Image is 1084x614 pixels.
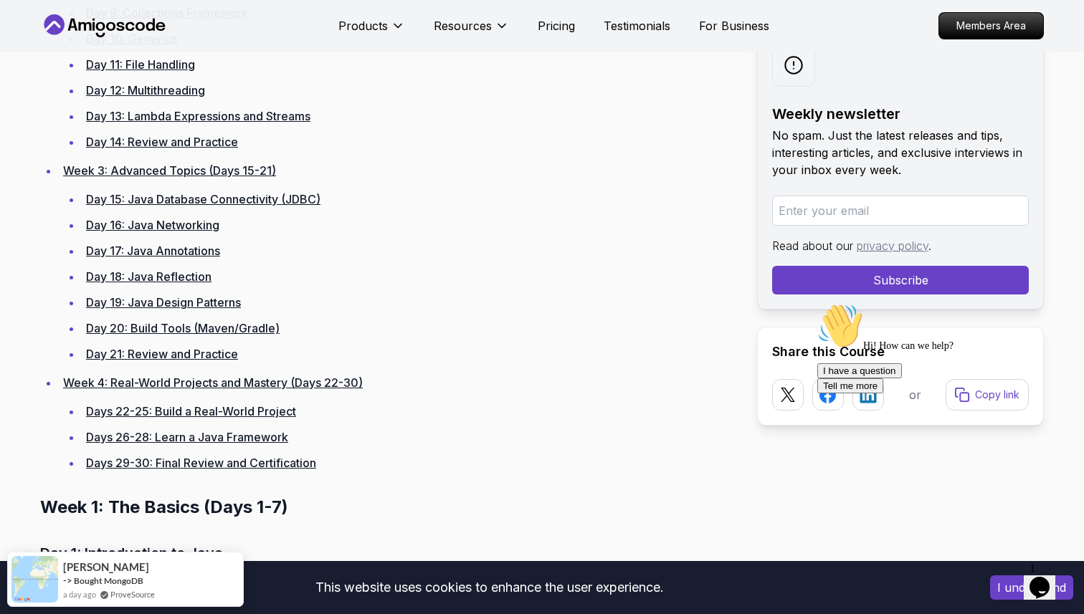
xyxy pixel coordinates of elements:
h3: Day 1: Introduction to Java [40,542,734,565]
a: Day 16: Java Networking [86,218,219,232]
a: Days 26-28: Learn a Java Framework [86,430,288,444]
span: a day ago [63,588,96,600]
p: Read about our . [772,237,1029,254]
button: I have a question [6,66,90,81]
div: 👋Hi! How can we help?I have a questionTell me more [6,6,264,96]
span: [PERSON_NAME] [63,561,149,573]
a: For Business [699,17,769,34]
a: Week 4: Real-World Projects and Mastery (Days 22-30) [63,375,363,390]
p: Resources [434,17,492,34]
a: Week 3: Advanced Topics (Days 15-21) [63,163,276,178]
p: No spam. Just the latest releases and tips, interesting articles, and exclusive interviews in you... [772,127,1029,178]
img: provesource social proof notification image [11,556,58,603]
iframe: chat widget [812,297,1070,550]
h2: Share this Course [772,342,1029,362]
p: Members Area [939,13,1043,39]
img: :wave: [6,6,52,52]
a: Day 20: Build Tools (Maven/Gradle) [86,321,280,335]
button: Subscribe [772,266,1029,294]
a: ProveSource [110,588,155,600]
a: Day 15: Java Database Connectivity (JDBC) [86,192,320,206]
button: Resources [434,17,509,46]
a: Day 11: File Handling [86,57,195,72]
span: -> [63,575,72,586]
iframe: chat widget [1024,557,1070,600]
input: Enter your email [772,196,1029,226]
a: privacy policy [857,239,928,253]
a: Days 22-25: Build a Real-World Project [86,404,296,418]
a: Day 18: Java Reflection [86,269,211,284]
h2: Week 1: The Basics (Days 1-7) [40,496,734,519]
button: Products [338,17,405,46]
h2: Weekly newsletter [772,104,1029,124]
a: Members Area [938,12,1044,39]
a: Bought MongoDB [74,575,143,586]
a: Day 17: Java Annotations [86,244,220,258]
a: Day 19: Java Design Patterns [86,295,241,310]
a: Day 21: Review and Practice [86,347,238,361]
a: Pricing [538,17,575,34]
p: Products [338,17,388,34]
a: Day 12: Multithreading [86,83,205,97]
div: This website uses cookies to enhance the user experience. [11,572,969,603]
a: Day 14: Review and Practice [86,135,238,149]
a: Testimonials [604,17,670,34]
span: Hi! How can we help? [6,43,142,54]
button: Accept cookies [990,575,1073,600]
a: Days 29-30: Final Review and Certification [86,456,316,470]
a: Day 13: Lambda Expressions and Streams [86,109,310,123]
button: Tell me more [6,81,72,96]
